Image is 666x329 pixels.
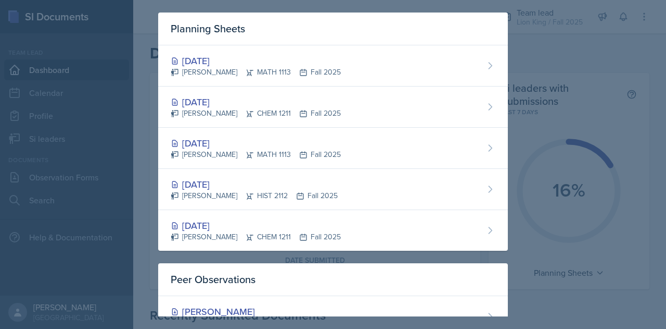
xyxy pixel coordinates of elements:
a: [DATE] [PERSON_NAME]MATH 1113Fall 2025 [158,45,508,87]
div: [DATE] [171,218,341,233]
div: [DATE] [171,95,341,109]
a: [DATE] [PERSON_NAME]CHEM 1211Fall 2025 [158,210,508,251]
div: [PERSON_NAME] [171,304,305,319]
div: Planning Sheets [158,13,508,45]
div: [PERSON_NAME] MATH 1113 Fall 2025 [171,67,341,78]
div: [DATE] [171,54,341,68]
div: [PERSON_NAME] MATH 1113 Fall 2025 [171,149,341,160]
div: [DATE] [171,136,341,150]
div: [DATE] [171,177,338,191]
div: Peer Observations [158,263,508,296]
a: [DATE] [PERSON_NAME]HIST 2112Fall 2025 [158,169,508,210]
a: [DATE] [PERSON_NAME]MATH 1113Fall 2025 [158,128,508,169]
a: [DATE] [PERSON_NAME]CHEM 1211Fall 2025 [158,87,508,128]
div: [PERSON_NAME] CHEM 1211 Fall 2025 [171,108,341,119]
div: [PERSON_NAME] CHEM 1211 Fall 2025 [171,231,341,242]
div: [PERSON_NAME] HIST 2112 Fall 2025 [171,190,338,201]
